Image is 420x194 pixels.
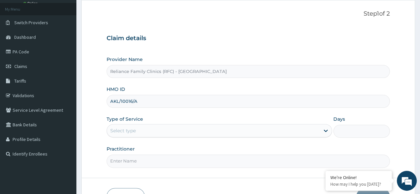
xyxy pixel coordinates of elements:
[14,78,26,84] span: Tariffs
[107,35,390,42] h3: Claim details
[330,181,387,187] p: How may I help you today?
[12,33,27,50] img: d_794563401_company_1708531726252_794563401
[110,127,136,134] div: Select type
[107,155,390,167] input: Enter Name
[109,3,125,19] div: Minimize live chat window
[107,95,390,108] input: Enter HMO ID
[333,116,345,122] label: Days
[3,126,126,149] textarea: Type your message and hit 'Enter'
[23,1,39,6] a: Online
[107,86,125,93] label: HMO ID
[330,174,387,180] div: We're Online!
[107,116,143,122] label: Type of Service
[14,34,36,40] span: Dashboard
[107,10,390,18] p: Step 1 of 2
[14,63,27,69] span: Claims
[35,37,112,46] div: Chat with us now
[107,146,135,152] label: Practitioner
[107,56,143,63] label: Provider Name
[39,56,92,123] span: We're online!
[14,20,48,26] span: Switch Providers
